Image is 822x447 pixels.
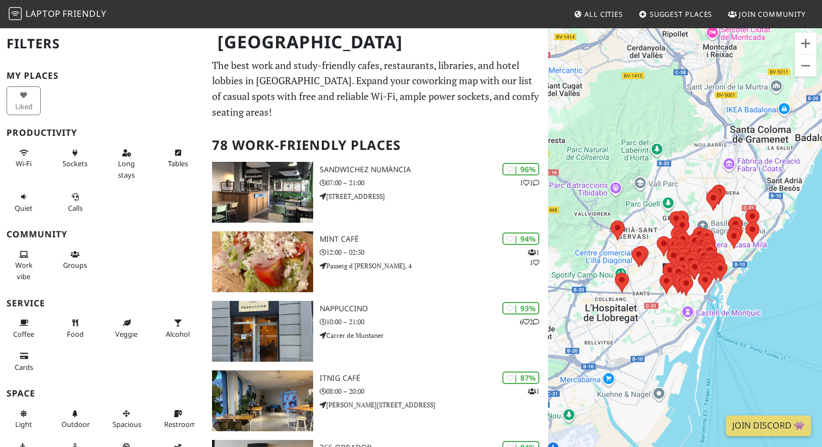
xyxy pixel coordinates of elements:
[502,163,539,175] div: | 96%
[7,298,199,309] h3: Service
[7,229,199,240] h3: Community
[67,329,84,339] span: Food
[7,71,199,81] h3: My Places
[161,405,195,433] button: Restroom
[795,33,817,54] button: Zoom in
[320,386,548,396] p: 08:00 – 20:00
[58,245,92,274] button: Groups
[320,330,548,341] p: Carrer de Muntaner
[68,203,83,213] span: Video/audio calls
[320,261,548,271] p: Passeig d'[PERSON_NAME], 4
[26,8,61,20] span: Laptop
[109,314,144,343] button: Veggie
[634,4,717,24] a: Suggest Places
[205,231,548,292] a: Mint Café | 94% 11 Mint Café 12:00 – 02:30 Passeig d'[PERSON_NAME], 4
[109,144,144,184] button: Long stays
[168,159,188,168] span: Work-friendly tables
[7,388,199,399] h3: Space
[164,419,196,429] span: Restroom
[726,415,811,436] a: Join Discord 👾
[528,247,539,268] p: 1 1
[320,235,548,244] h3: Mint Café
[166,329,190,339] span: Alcohol
[109,405,144,433] button: Spacious
[212,129,541,162] h2: 78 Work-Friendly Places
[320,247,548,257] p: 12:00 – 02:30
[320,374,548,383] h3: Itnig Café
[63,8,106,20] span: Friendly
[7,128,199,138] h3: Productivity
[15,419,32,429] span: Natural light
[115,329,138,339] span: Veggie
[520,178,539,188] p: 1 1
[16,159,32,168] span: Stable Wi-Fi
[739,9,806,19] span: Join Community
[15,260,33,281] span: People working
[205,370,548,431] a: Itnig Café | 87% 1 Itnig Café 08:00 – 20:00 [PERSON_NAME][STREET_ADDRESS]
[15,203,33,213] span: Quiet
[212,301,313,362] img: Nappuccino
[7,245,41,285] button: Work vibe
[320,191,548,202] p: [STREET_ADDRESS]
[63,260,87,270] span: Group tables
[320,304,548,313] h3: Nappuccino
[502,302,539,314] div: | 93%
[58,405,92,433] button: Outdoor
[161,144,195,173] button: Tables
[63,159,88,168] span: Power sockets
[7,188,41,217] button: Quiet
[212,231,313,292] img: Mint Café
[212,370,313,431] img: Itnig Café
[7,144,41,173] button: Wi-Fi
[7,314,41,343] button: Coffee
[320,165,548,174] h3: SandwiChez Numància
[118,159,135,179] span: Long stays
[61,419,90,429] span: Outdoor area
[205,301,548,362] a: Nappuccino | 93% 62 Nappuccino 10:00 – 21:00 Carrer de Muntaner
[320,317,548,327] p: 10:00 – 21:00
[113,419,141,429] span: Spacious
[9,7,22,20] img: LaptopFriendly
[795,55,817,77] button: Zoom out
[7,27,199,60] h2: Filters
[9,5,107,24] a: LaptopFriendly LaptopFriendly
[212,58,541,120] p: The best work and study-friendly cafes, restaurants, libraries, and hotel lobbies in [GEOGRAPHIC_...
[569,4,627,24] a: All Cities
[58,144,92,173] button: Sockets
[161,314,195,343] button: Alcohol
[7,405,41,433] button: Light
[205,162,548,223] a: SandwiChez Numància | 96% 11 SandwiChez Numància 07:00 – 21:00 [STREET_ADDRESS]
[724,4,810,24] a: Join Community
[209,27,546,57] h1: [GEOGRAPHIC_DATA]
[7,347,41,376] button: Cards
[320,178,548,188] p: 07:00 – 21:00
[502,232,539,245] div: | 94%
[502,372,539,384] div: | 87%
[13,329,34,339] span: Coffee
[15,362,33,372] span: Credit cards
[58,314,92,343] button: Food
[584,9,623,19] span: All Cities
[212,162,313,223] img: SandwiChez Numància
[320,400,548,410] p: [PERSON_NAME][STREET_ADDRESS]
[528,386,539,396] p: 1
[650,9,713,19] span: Suggest Places
[58,188,92,217] button: Calls
[520,317,539,327] p: 6 2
